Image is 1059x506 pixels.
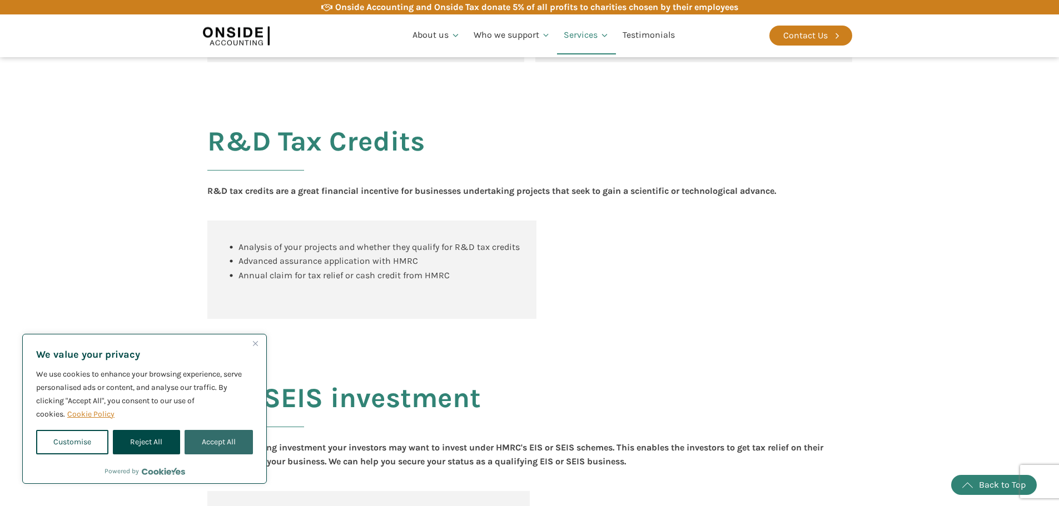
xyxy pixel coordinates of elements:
[238,242,520,252] span: Analysis of your projects and whether they qualify for R&D tax credits
[207,440,852,469] div: If you are raising investment your investors may want to invest under HMRC's EIS or SEIS schemes....
[36,430,108,454] button: Customise
[36,348,253,361] p: We value your privacy
[769,26,852,46] a: Contact Us
[238,270,450,280] span: Annual claim for tax relief or cash credit from HMRC
[185,430,253,454] button: Accept All
[557,17,616,54] a: Services
[207,126,425,184] h2: R&D Tax Credits
[207,184,776,198] div: R&D tax credits are a great financial incentive for businesses undertaking projects that seek to ...
[406,17,467,54] a: About us
[253,341,258,346] img: Close
[142,468,185,475] a: Visit CookieYes website
[238,255,418,266] span: Advanced assurance application with HMRC
[979,478,1026,492] div: Back to Top
[36,368,253,421] p: We use cookies to enhance your browsing experience, serve personalised ads or content, and analys...
[616,17,682,54] a: Testimonials
[67,409,115,419] a: Cookie Policy
[783,28,828,43] div: Contact Us
[203,23,270,48] img: Onside Accounting
[22,334,267,484] div: We value your privacy
[113,430,180,454] button: Reject All
[105,465,185,477] div: Powered by
[951,475,1037,495] a: Back to Top
[248,337,262,350] button: Close
[467,17,558,54] a: Who we support
[207,383,481,440] h2: EIS/SEIS investment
